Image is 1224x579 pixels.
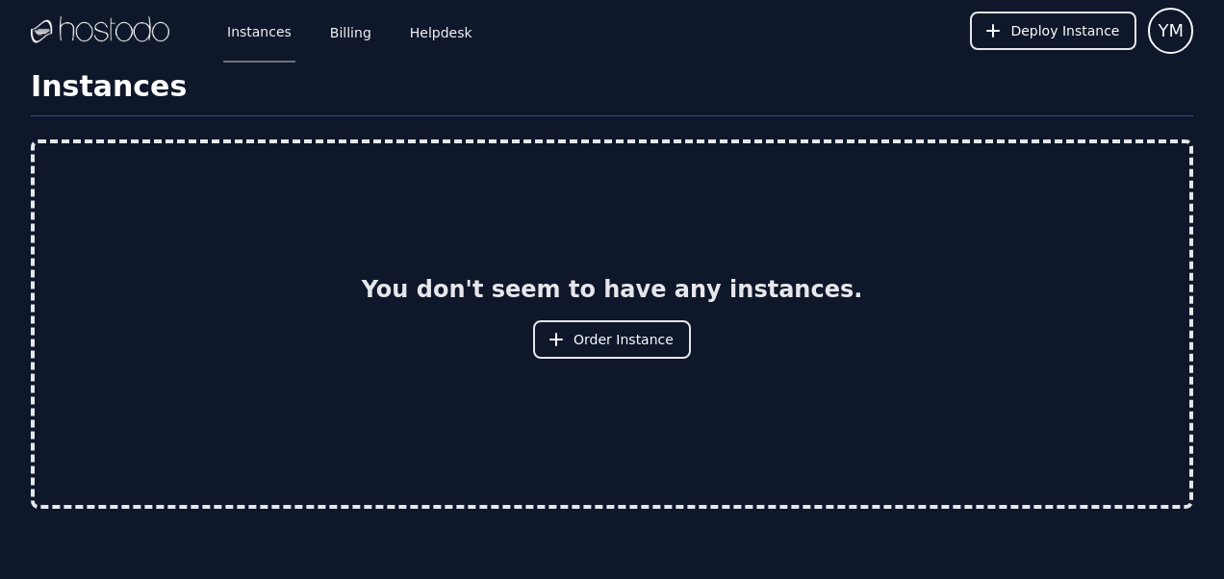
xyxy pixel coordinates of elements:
[31,16,169,45] img: Logo
[533,320,691,359] button: Order Instance
[1148,8,1193,54] button: User menu
[1158,17,1184,44] span: YM
[970,12,1136,50] button: Deploy Instance
[574,330,674,349] span: Order Instance
[362,274,863,305] h2: You don't seem to have any instances.
[1010,21,1119,40] span: Deploy Instance
[31,69,1193,116] h1: Instances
